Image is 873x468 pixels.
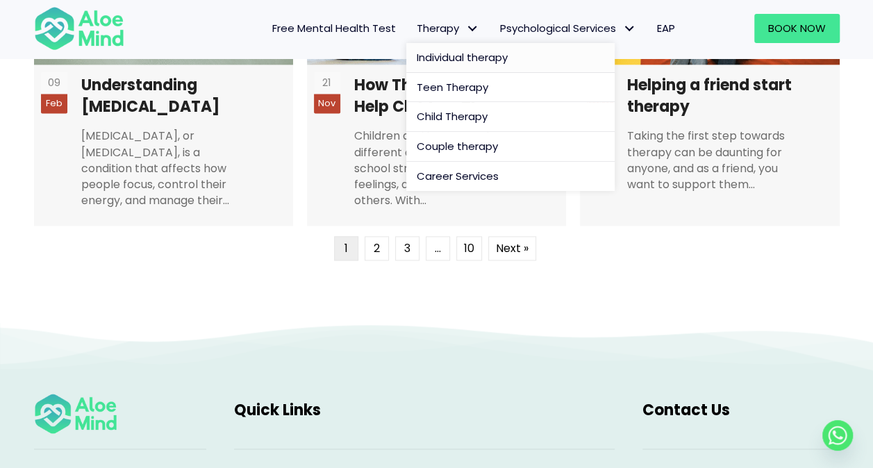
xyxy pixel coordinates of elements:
img: Aloe mind Logo [34,6,124,51]
a: Psychological ServicesPsychological Services: submenu [490,14,647,43]
span: Child Therapy [417,109,488,124]
a: Page 10 [456,236,482,260]
a: Child Therapy [406,102,615,132]
a: Teen Therapy [406,73,615,103]
a: Couple therapy [406,132,615,162]
a: Page 3 [395,236,419,260]
span: Contact Us [642,399,730,420]
a: Whatsapp [822,420,853,451]
a: Free Mental Health Test [262,14,406,43]
a: Book Now [754,14,840,43]
span: Therapy [417,21,479,35]
span: Psychological Services [500,21,636,35]
span: Psychological Services: submenu [620,19,640,39]
span: Free Mental Health Test [272,21,396,35]
a: TherapyTherapy: submenu [406,14,490,43]
span: … [426,236,450,260]
a: Next » [488,236,536,260]
a: Page 2 [365,236,389,260]
span: Career Services [417,169,499,183]
span: Individual therapy [417,50,508,65]
span: EAP [657,21,675,35]
span: Teen Therapy [417,80,488,94]
span: Therapy: submenu [463,19,483,39]
a: Individual therapy [406,43,615,73]
span: Quick Links [234,399,321,420]
nav: Menu [142,14,685,43]
a: EAP [647,14,685,43]
img: Aloe mind Logo [34,392,117,435]
span: Couple therapy [417,139,498,153]
span: Book Now [768,21,826,35]
span: Page 1 [334,236,358,260]
a: Career Services [406,162,615,191]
